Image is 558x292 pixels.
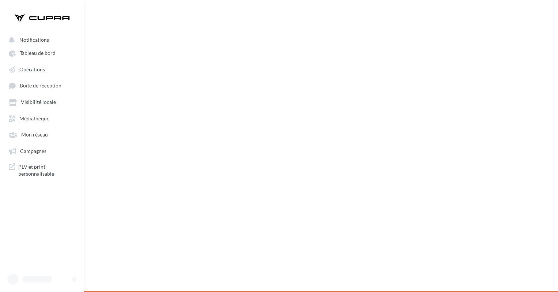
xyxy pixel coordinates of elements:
a: Tableau de bord [4,46,80,59]
a: Opérations [4,63,80,76]
span: PLV et print personnalisable [18,163,75,177]
a: Boîte de réception [4,79,80,92]
a: Visibilité locale [4,95,80,108]
span: Boîte de réception [20,83,61,89]
span: Médiathèque [19,115,49,121]
span: Notifications [19,37,49,43]
a: Campagnes [4,144,80,157]
span: Visibilité locale [21,99,56,105]
span: Opérations [19,66,45,72]
a: Médiathèque [4,112,80,125]
span: Tableau de bord [20,50,56,56]
a: Mon réseau [4,128,80,141]
span: Mon réseau [21,132,48,138]
span: Campagnes [20,148,46,154]
a: PLV et print personnalisable [4,160,80,180]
